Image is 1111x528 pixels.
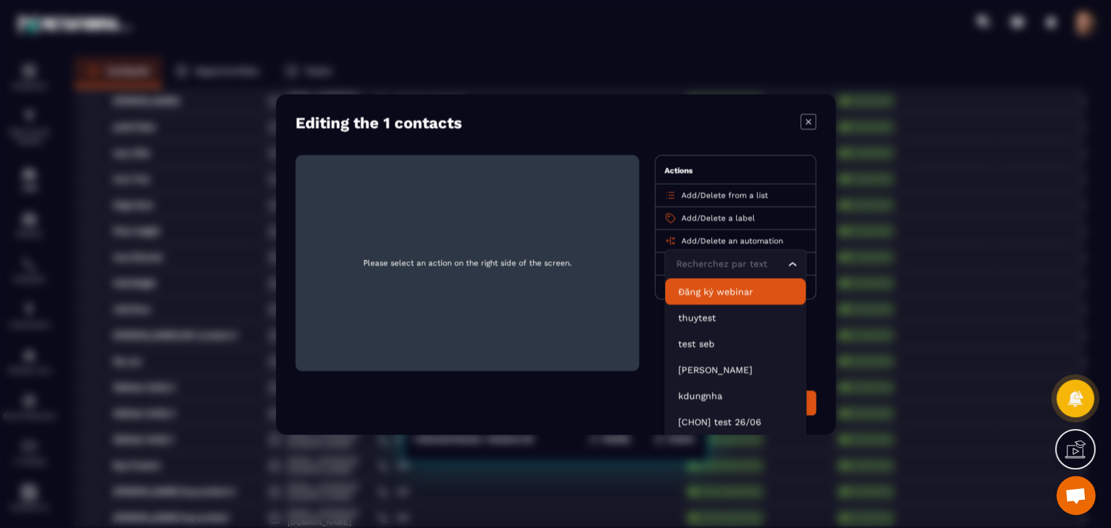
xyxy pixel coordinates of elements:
p: / [681,235,783,245]
span: Delete a label [700,213,755,222]
span: Delete an automation [700,236,783,245]
h4: Editing the 1 contacts [295,113,462,132]
span: Add [681,213,697,222]
span: Add [681,190,697,199]
span: Please select an action on the right side of the screen. [306,165,629,360]
p: kdungnha [678,389,793,402]
p: [CHON] test 26/06 [678,415,793,428]
span: Add [681,236,697,245]
span: Delete from a list [700,190,768,199]
p: / [681,212,755,223]
p: / [681,189,768,200]
div: Search for option [665,249,806,279]
span: Actions [665,165,693,174]
p: Đăng ký webinar [678,285,793,298]
div: Mở cuộc trò chuyện [1056,476,1095,515]
button: Edit [764,390,816,415]
p: thuytest [678,311,793,324]
p: test seb [678,337,793,350]
p: Van Duy [678,363,793,376]
input: Search for option [673,257,785,271]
